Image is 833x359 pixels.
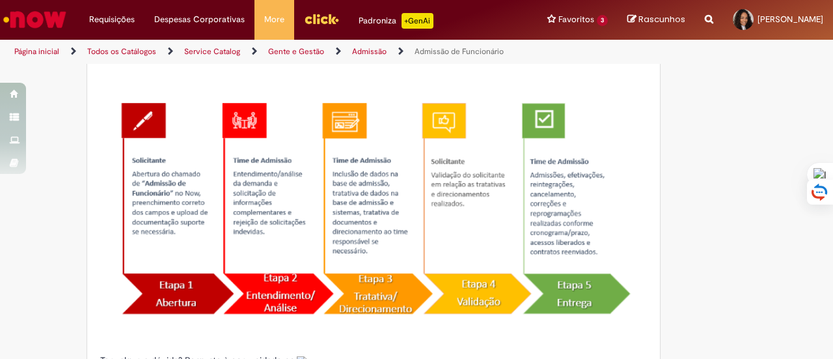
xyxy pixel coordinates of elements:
p: +GenAi [402,13,433,29]
a: Admissão [352,46,387,57]
span: Rascunhos [638,13,685,25]
a: Service Catalog [184,46,240,57]
span: [PERSON_NAME] [758,14,823,25]
img: ServiceNow [1,7,68,33]
span: Despesas Corporativas [154,13,245,26]
div: Padroniza [359,13,433,29]
a: Rascunhos [627,14,685,26]
span: Favoritos [558,13,594,26]
a: Admissão de Funcionário [415,46,504,57]
ul: Trilhas de página [10,40,545,64]
a: Todos os Catálogos [87,46,156,57]
img: click_logo_yellow_360x200.png [304,9,339,29]
a: Gente e Gestão [268,46,324,57]
span: More [264,13,284,26]
span: 3 [597,15,608,26]
span: Requisições [89,13,135,26]
a: Página inicial [14,46,59,57]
